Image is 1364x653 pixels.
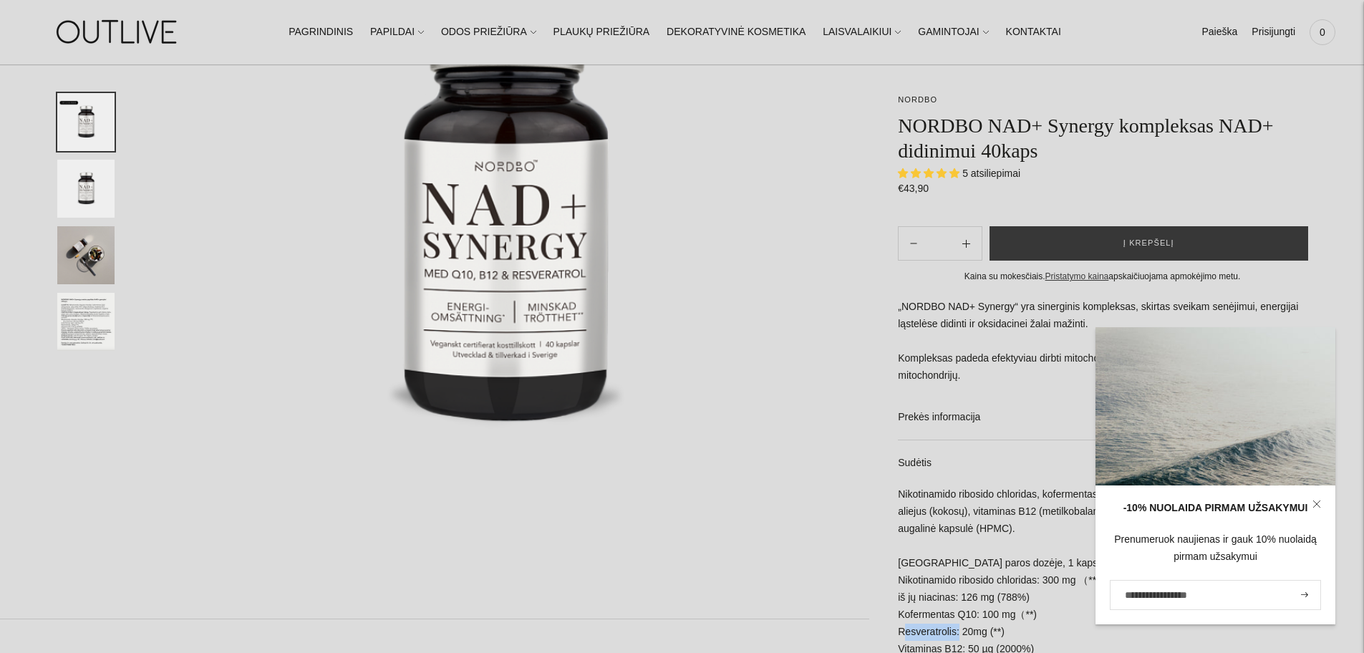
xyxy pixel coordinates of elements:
[1110,531,1321,566] div: Prenumeruok naujienas ir gauk 10% nuolaidą pirmam užsakymui
[289,16,353,48] a: PAGRINDINIS
[57,226,115,284] button: Translation missing: en.general.accessibility.image_thumbail
[441,16,536,48] a: ODOS PRIEŽIŪRA
[1045,271,1109,281] a: Pristatymo kaina
[898,183,929,194] span: €43,90
[899,226,929,261] button: Add product quantity
[29,7,208,57] img: OUTLIVE
[898,95,937,104] a: NORDBO
[553,16,650,48] a: PLAUKŲ PRIEŽIŪRA
[898,113,1307,163] h1: NORDBO NAD+ Synergy kompleksas NAD+ didinimui 40kaps
[898,269,1307,284] div: Kaina su mokesčiais. apskaičiuojama apmokėjimo metu.
[1201,16,1237,48] a: Paieška
[962,168,1020,179] span: 5 atsiliepimai
[898,440,1307,486] a: Sudėtis
[57,293,115,351] button: Translation missing: en.general.accessibility.image_thumbail
[929,233,950,254] input: Product quantity
[57,160,115,218] button: Translation missing: en.general.accessibility.image_thumbail
[823,16,901,48] a: LAISVALAIKIUI
[667,16,806,48] a: DEKORATYVINĖ KOSMETIKA
[57,93,115,151] button: Translation missing: en.general.accessibility.image_thumbail
[1006,16,1061,48] a: KONTAKTAI
[1252,16,1295,48] a: Prisijungti
[898,299,1307,384] p: „NORDBO NAD+ Synergy“ yra sinerginis kompleksas, skirtas sveikam senėjimui, energijai ląstelėse d...
[1123,236,1174,251] span: Į krepšelį
[898,168,962,179] span: 5.00 stars
[951,226,982,261] button: Subtract product quantity
[1110,500,1321,517] div: -10% NUOLAIDA PIRMAM UŽSAKYMUI
[1312,22,1332,42] span: 0
[990,226,1308,261] button: Į krepšelį
[1310,16,1335,48] a: 0
[898,395,1307,440] a: Prekės informacija
[370,16,424,48] a: PAPILDAI
[918,16,988,48] a: GAMINTOJAI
